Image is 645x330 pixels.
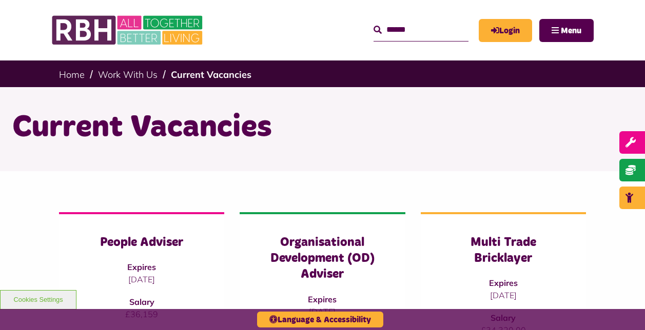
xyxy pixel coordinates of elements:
[257,312,383,327] button: Language & Accessibility
[489,278,518,288] strong: Expires
[59,69,85,80] a: Home
[599,284,645,330] iframe: Netcall Web Assistant for live chat
[441,235,565,266] h3: Multi Trade Bricklayer
[561,27,581,35] span: Menu
[80,308,204,320] p: £36,159
[441,289,565,301] p: [DATE]
[171,69,251,80] a: Current Vacancies
[260,235,384,283] h3: Organisational Development (OD) Adviser
[12,108,633,148] h1: Current Vacancies
[80,235,204,251] h3: People Adviser
[98,69,158,80] a: Work With Us
[479,19,532,42] a: MyRBH
[51,10,205,50] img: RBH
[80,273,204,285] p: [DATE]
[308,294,337,304] strong: Expires
[260,305,384,318] p: [DATE]
[129,297,154,307] strong: Salary
[539,19,594,42] button: Navigation
[127,262,156,272] strong: Expires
